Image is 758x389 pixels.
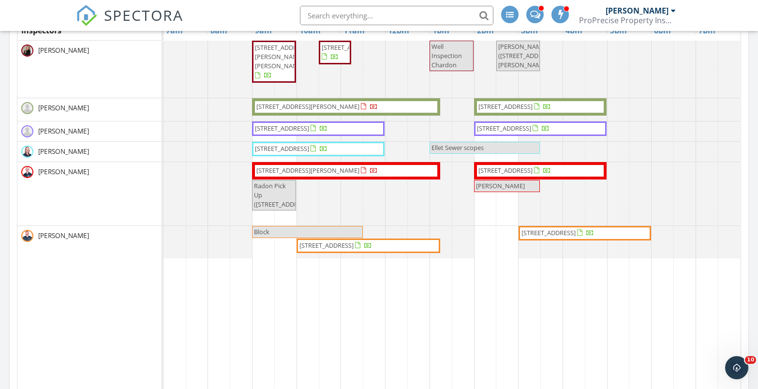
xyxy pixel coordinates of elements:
span: [PERSON_NAME] [36,147,91,156]
span: Block [254,227,269,236]
span: [PERSON_NAME] [36,126,91,136]
span: [STREET_ADDRESS] [322,43,376,52]
span: [PERSON_NAME] [36,231,91,240]
span: [STREET_ADDRESS] [478,102,533,111]
span: [STREET_ADDRESS][PERSON_NAME] [256,102,359,111]
a: SPECTORA [76,13,183,33]
span: [STREET_ADDRESS] [255,144,309,153]
span: Ellet Sewer scopes [431,143,484,152]
div: [PERSON_NAME] [606,6,669,15]
span: [PERSON_NAME] [36,45,91,55]
span: [STREET_ADDRESS] [299,241,354,250]
span: Radon Pick Up ([STREET_ADDRESS]) [254,181,312,209]
img: img_5072.png [21,230,33,242]
span: Inspectors [21,25,61,36]
div: ProPrecise Property Inspections LLC. [579,15,676,25]
span: Well Inspection Chardon [431,42,462,69]
span: SPECTORA [104,5,183,25]
img: default-user-f0147aede5fd5fa78ca7ade42f37bd4542148d508eef1c3d3ea960f66861d68b.jpg [21,125,33,137]
span: [PERSON_NAME] [36,167,91,177]
input: Search everything... [300,6,493,25]
span: [STREET_ADDRESS] [521,228,576,237]
span: [STREET_ADDRESS] [477,124,531,133]
img: facetune_11082024131449.jpeg [21,166,33,178]
span: [PERSON_NAME] [476,181,525,190]
span: [STREET_ADDRESS] [478,166,533,175]
span: [STREET_ADDRESS] [255,124,309,133]
img: The Best Home Inspection Software - Spectora [76,5,97,26]
span: [PERSON_NAME] [36,103,91,113]
span: [STREET_ADDRESS][PERSON_NAME][PERSON_NAME] [255,43,309,70]
span: [PERSON_NAME] ([STREET_ADDRESS][PERSON_NAME]) [498,42,554,69]
iframe: Intercom live chat [725,356,748,379]
img: default-user-f0147aede5fd5fa78ca7ade42f37bd4542148d508eef1c3d3ea960f66861d68b.jpg [21,102,33,114]
span: 10 [745,356,756,364]
img: facetune_11082024132142.jpeg [21,146,33,158]
span: [STREET_ADDRESS][PERSON_NAME] [256,166,359,175]
img: img_2674.jpeg [21,45,33,57]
